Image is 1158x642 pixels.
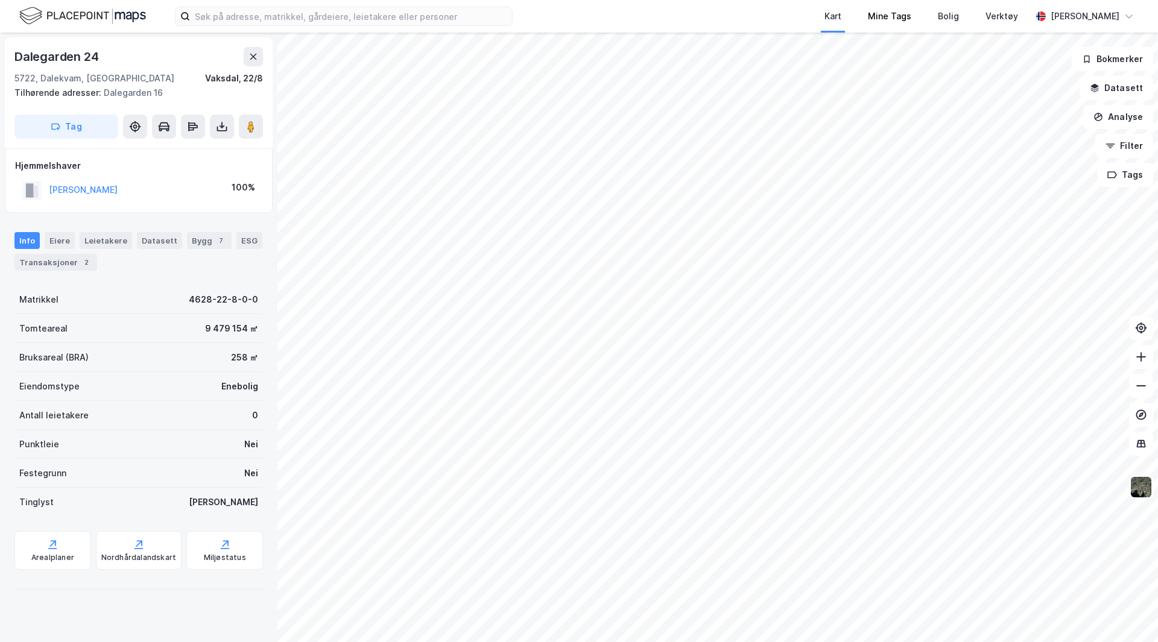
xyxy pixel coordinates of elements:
[19,321,68,336] div: Tomteareal
[215,234,227,247] div: 7
[19,437,59,452] div: Punktleie
[244,437,258,452] div: Nei
[221,379,258,394] div: Enebolig
[137,232,182,249] div: Datasett
[868,9,911,24] div: Mine Tags
[986,9,1018,24] div: Verktøy
[19,495,54,509] div: Tinglyst
[1098,584,1158,642] iframe: Chat Widget
[187,232,232,249] div: Bygg
[101,553,177,562] div: Nordhårdalandskart
[1051,9,1119,24] div: [PERSON_NAME]
[824,9,841,24] div: Kart
[14,232,40,249] div: Info
[1130,476,1153,499] img: 9k=
[19,350,89,365] div: Bruksareal (BRA)
[19,379,80,394] div: Eiendomstype
[938,9,959,24] div: Bolig
[1095,134,1153,158] button: Filter
[14,86,253,100] div: Dalegarden 16
[80,256,92,268] div: 2
[1072,47,1153,71] button: Bokmerker
[189,495,258,509] div: [PERSON_NAME]
[15,159,262,173] div: Hjemmelshaver
[205,71,263,86] div: Vaksdal, 22/8
[14,71,174,86] div: 5722, Dalekvam, [GEOGRAPHIC_DATA]
[204,553,246,562] div: Miljøstatus
[231,350,258,365] div: 258 ㎡
[190,7,512,25] input: Søk på adresse, matrikkel, gårdeiere, leietakere eller personer
[1083,105,1153,129] button: Analyse
[236,232,262,249] div: ESG
[80,232,132,249] div: Leietakere
[19,466,66,480] div: Festegrunn
[189,292,258,307] div: 4628-22-8-0-0
[14,87,104,98] span: Tilhørende adresser:
[1098,584,1158,642] div: Kontrollprogram for chat
[1080,76,1153,100] button: Datasett
[31,553,74,562] div: Arealplaner
[14,115,118,139] button: Tag
[19,5,146,27] img: logo.f888ab2527a4732fd821a326f86c7f29.svg
[19,408,89,423] div: Antall leietakere
[252,408,258,423] div: 0
[232,180,255,195] div: 100%
[45,232,75,249] div: Eiere
[14,47,101,66] div: Dalegarden 24
[1097,163,1153,187] button: Tags
[19,292,59,307] div: Matrikkel
[14,254,97,271] div: Transaksjoner
[205,321,258,336] div: 9 479 154 ㎡
[244,466,258,480] div: Nei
